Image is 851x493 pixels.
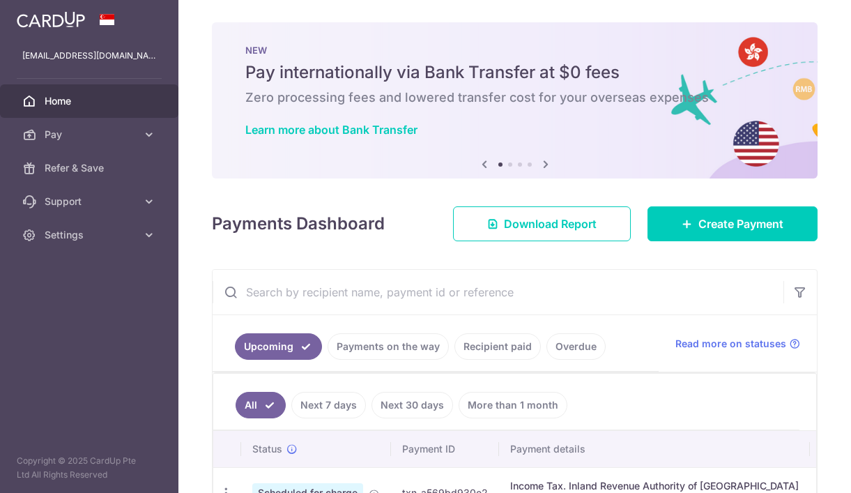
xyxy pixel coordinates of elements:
[252,442,282,456] span: Status
[45,128,137,142] span: Pay
[245,45,784,56] p: NEW
[510,479,799,493] div: Income Tax. Inland Revenue Authority of [GEOGRAPHIC_DATA]
[391,431,499,467] th: Payment ID
[212,211,385,236] h4: Payments Dashboard
[45,161,137,175] span: Refer & Save
[698,215,783,232] span: Create Payment
[17,11,85,28] img: CardUp
[245,61,784,84] h5: Pay internationally via Bank Transfer at $0 fees
[675,337,800,351] a: Read more on statuses
[371,392,453,418] a: Next 30 days
[45,228,137,242] span: Settings
[459,392,567,418] a: More than 1 month
[546,333,606,360] a: Overdue
[453,206,631,241] a: Download Report
[212,22,818,179] img: Bank transfer banner
[245,89,784,106] h6: Zero processing fees and lowered transfer cost for your overseas expenses
[647,206,818,241] a: Create Payment
[504,215,597,232] span: Download Report
[499,431,810,467] th: Payment details
[454,333,541,360] a: Recipient paid
[675,337,786,351] span: Read more on statuses
[291,392,366,418] a: Next 7 days
[245,123,417,137] a: Learn more about Bank Transfer
[236,392,286,418] a: All
[45,94,137,108] span: Home
[328,333,449,360] a: Payments on the way
[45,195,137,208] span: Support
[235,333,322,360] a: Upcoming
[213,270,783,314] input: Search by recipient name, payment id or reference
[22,49,156,63] p: [EMAIL_ADDRESS][DOMAIN_NAME]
